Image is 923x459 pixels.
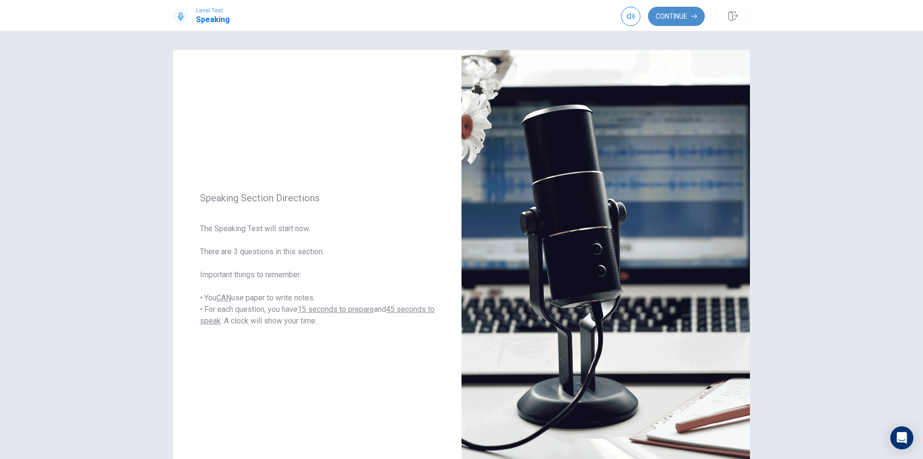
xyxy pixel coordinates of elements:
[200,223,435,327] span: The Speaking Test will start now. There are 3 questions in this section. Important things to reme...
[298,305,374,314] u: 15 seconds to prepare
[216,293,231,302] u: CAN
[890,426,913,449] div: Open Intercom Messenger
[196,14,230,25] h1: Speaking
[648,7,705,26] button: Continue
[200,192,435,204] span: Speaking Section Directions
[196,7,230,14] span: Level Test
